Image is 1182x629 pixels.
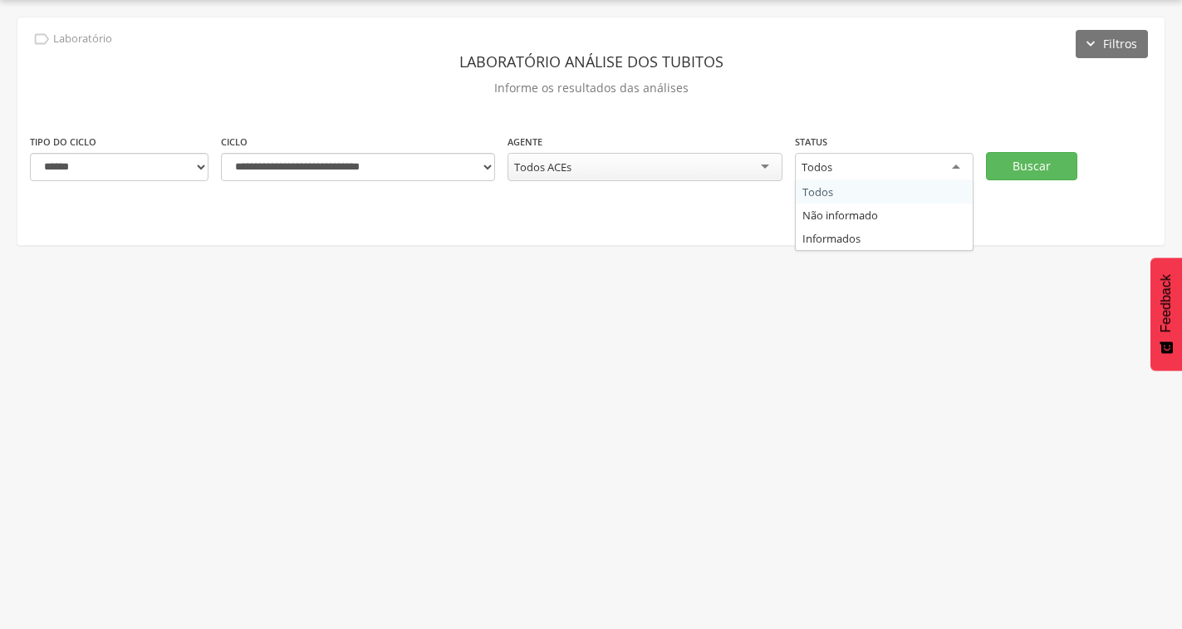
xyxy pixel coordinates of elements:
i:  [32,30,51,48]
div: Todos [802,160,832,174]
span: Feedback [1159,274,1174,332]
label: Tipo do ciclo [30,135,96,149]
div: Todos ACEs [514,160,571,174]
div: Não informado [796,204,973,227]
p: Informe os resultados das análises [30,76,1152,100]
label: Agente [508,135,542,149]
label: Status [795,135,827,149]
div: Todos [796,180,973,204]
header: Laboratório análise dos tubitos [30,47,1152,76]
p: Laboratório [53,32,112,46]
button: Feedback - Mostrar pesquisa [1150,258,1182,371]
button: Buscar [986,152,1077,180]
div: Informados [796,227,973,250]
button: Filtros [1076,30,1148,58]
label: Ciclo [221,135,248,149]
